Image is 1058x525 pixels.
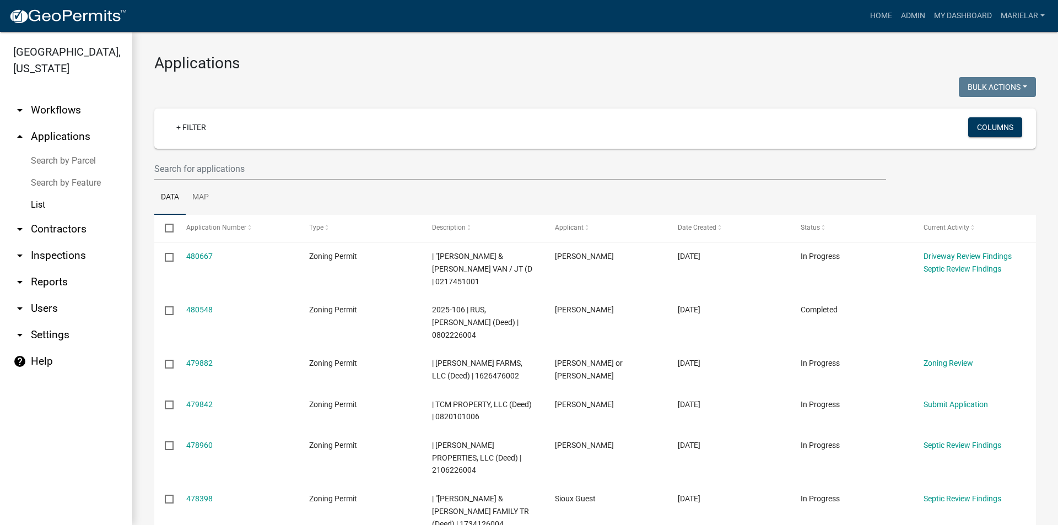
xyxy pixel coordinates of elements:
[186,252,213,261] a: 480667
[790,215,913,241] datatable-header-cell: Status
[432,305,519,339] span: 2025-106 | RUS, DYLAN J. (Deed) | 0802226004
[186,441,213,450] a: 478960
[968,117,1022,137] button: Columns
[924,264,1001,273] a: Septic Review Findings
[930,6,996,26] a: My Dashboard
[13,355,26,368] i: help
[924,252,1012,261] a: Driveway Review Findings
[13,223,26,236] i: arrow_drop_down
[996,6,1049,26] a: marielar
[924,359,973,367] a: Zoning Review
[154,158,886,180] input: Search for applications
[924,224,969,231] span: Current Activity
[13,275,26,289] i: arrow_drop_down
[897,6,930,26] a: Admin
[667,215,790,241] datatable-header-cell: Date Created
[175,215,298,241] datatable-header-cell: Application Number
[555,252,614,261] span: Kelly
[186,359,213,367] a: 479882
[678,494,700,503] span: 09/15/2025
[913,215,1036,241] datatable-header-cell: Current Activity
[309,441,357,450] span: Zoning Permit
[866,6,897,26] a: Home
[13,249,26,262] i: arrow_drop_down
[801,494,840,503] span: In Progress
[959,77,1036,97] button: Bulk Actions
[186,400,213,409] a: 479842
[154,54,1036,73] h3: Applications
[801,359,840,367] span: In Progress
[678,441,700,450] span: 09/15/2025
[801,305,838,314] span: Completed
[678,224,716,231] span: Date Created
[555,494,596,503] span: Sioux Guest
[432,359,522,380] span: | OOLMAN, ROGER FARMS, LLC (Deed) | 1626476002
[13,104,26,117] i: arrow_drop_down
[555,224,584,231] span: Applicant
[186,494,213,503] a: 478398
[555,400,614,409] span: Tim Maassen
[422,215,544,241] datatable-header-cell: Description
[678,359,700,367] span: 09/17/2025
[13,328,26,342] i: arrow_drop_down
[801,441,840,450] span: In Progress
[186,224,246,231] span: Application Number
[309,305,357,314] span: Zoning Permit
[309,252,357,261] span: Zoning Permit
[678,400,700,409] span: 09/17/2025
[801,400,840,409] span: In Progress
[555,441,614,450] span: Zachery dean Oolman
[432,400,532,421] span: | TCM PROPERTY, LLC (Deed) | 0820101006
[432,252,532,286] span: | "GINKEL, JOEY J. & LEAH J. VAN / JT (D | 0217451001
[924,441,1001,450] a: Septic Review Findings
[13,302,26,315] i: arrow_drop_down
[168,117,215,137] a: + Filter
[432,224,466,231] span: Description
[309,494,357,503] span: Zoning Permit
[154,215,175,241] datatable-header-cell: Select
[801,252,840,261] span: In Progress
[309,359,357,367] span: Zoning Permit
[186,305,213,314] a: 480548
[555,359,623,380] span: Eric or Jessica Oolman
[678,305,700,314] span: 09/18/2025
[309,400,357,409] span: Zoning Permit
[154,180,186,215] a: Data
[186,180,215,215] a: Map
[555,305,614,314] span: Dylan Rus
[544,215,667,241] datatable-header-cell: Applicant
[924,494,1001,503] a: Septic Review Findings
[309,224,323,231] span: Type
[432,441,521,475] span: | LEUSINK PROPERTIES, LLC (Deed) | 2106226004
[801,224,820,231] span: Status
[13,130,26,143] i: arrow_drop_up
[678,252,700,261] span: 09/18/2025
[298,215,421,241] datatable-header-cell: Type
[924,400,988,409] a: Submit Application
